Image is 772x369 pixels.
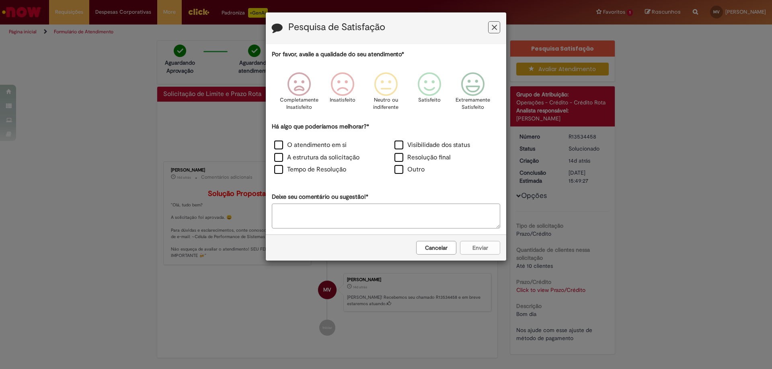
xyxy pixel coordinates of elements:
[452,66,493,121] div: Extremamente Satisfeito
[272,50,404,59] label: Por favor, avalie a qualidade do seu atendimento*
[288,22,385,33] label: Pesquisa de Satisfação
[418,96,441,104] p: Satisfeito
[280,96,318,111] p: Completamente Insatisfeito
[274,165,346,174] label: Tempo de Resolução
[272,122,500,177] div: Há algo que poderíamos melhorar?*
[365,66,407,121] div: Neutro ou indiferente
[394,165,425,174] label: Outro
[394,141,470,150] label: Visibilidade dos status
[394,153,451,162] label: Resolução final
[330,96,355,104] p: Insatisfeito
[278,66,319,121] div: Completamente Insatisfeito
[274,153,359,162] label: A estrutura da solicitação
[322,66,363,121] div: Insatisfeito
[372,96,400,111] p: Neutro ou indiferente
[272,193,368,201] label: Deixe seu comentário ou sugestão!*
[409,66,450,121] div: Satisfeito
[456,96,490,111] p: Extremamente Satisfeito
[416,241,456,255] button: Cancelar
[274,141,347,150] label: O atendimento em si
